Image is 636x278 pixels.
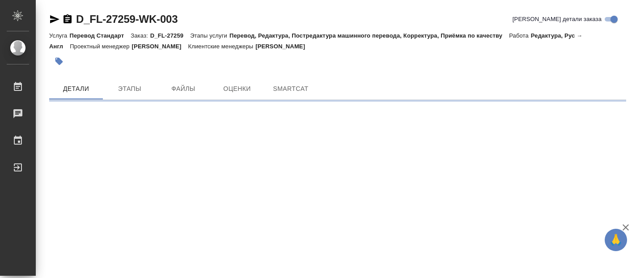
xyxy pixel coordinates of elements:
[76,13,178,25] a: D_FL-27259-WK-003
[70,43,131,50] p: Проектный менеджер
[255,43,312,50] p: [PERSON_NAME]
[190,32,229,39] p: Этапы услуги
[605,229,627,251] button: 🙏
[49,14,60,25] button: Скопировать ссылку для ЯМессенджера
[269,83,312,94] span: SmartCat
[608,231,623,249] span: 🙏
[49,32,69,39] p: Услуга
[229,32,509,39] p: Перевод, Редактура, Постредактура машинного перевода, Корректура, Приёмка по качеству
[132,43,188,50] p: [PERSON_NAME]
[69,32,131,39] p: Перевод Стандарт
[108,83,151,94] span: Этапы
[188,43,256,50] p: Клиентские менеджеры
[131,32,150,39] p: Заказ:
[216,83,259,94] span: Оценки
[62,14,73,25] button: Скопировать ссылку
[162,83,205,94] span: Файлы
[150,32,190,39] p: D_FL-27259
[513,15,602,24] span: [PERSON_NAME] детали заказа
[49,51,69,71] button: Добавить тэг
[509,32,531,39] p: Работа
[55,83,98,94] span: Детали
